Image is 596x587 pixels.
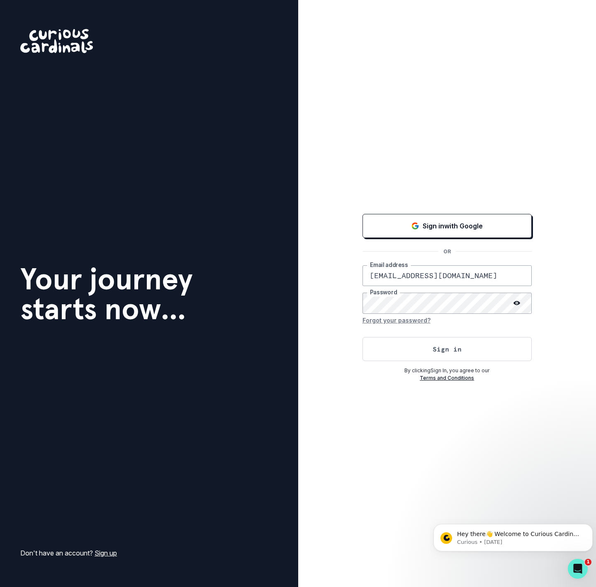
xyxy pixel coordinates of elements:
[362,337,532,361] button: Sign in
[95,549,117,557] a: Sign up
[430,507,596,565] iframe: Intercom notifications message
[20,548,117,558] p: Don't have an account?
[438,248,456,255] p: OR
[362,214,532,238] button: Sign in with Google (GSuite)
[20,264,193,324] h1: Your journey starts now...
[362,314,431,327] button: Forgot your password?
[568,559,588,579] iframe: Intercom live chat
[20,29,93,53] img: Curious Cardinals Logo
[420,375,474,381] a: Terms and Conditions
[362,367,532,374] p: By clicking Sign In , you agree to our
[585,559,591,565] span: 1
[423,221,483,231] p: Sign in with Google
